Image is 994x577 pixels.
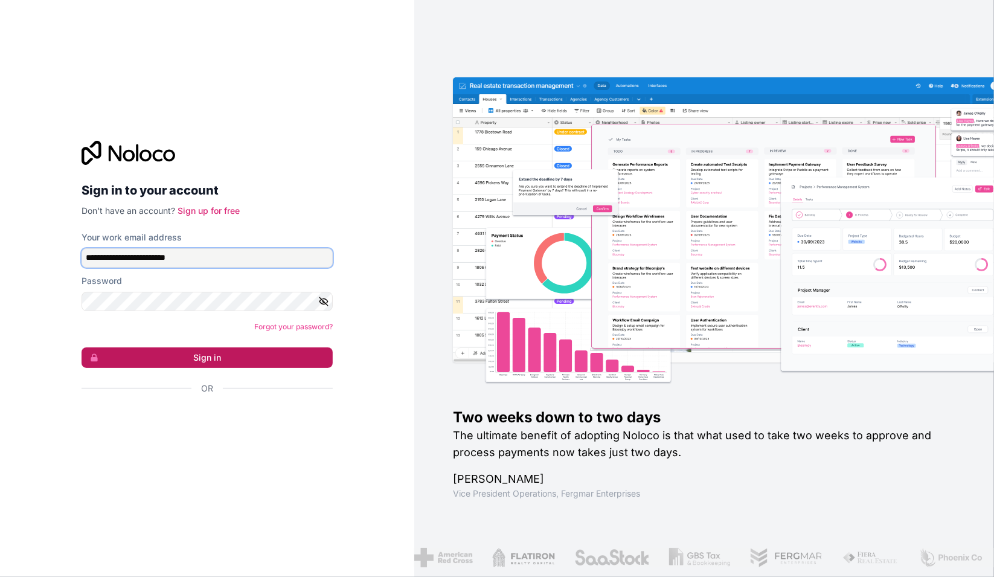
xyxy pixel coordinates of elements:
h1: Vice President Operations , Fergmar Enterprises [453,488,955,500]
h2: The ultimate benefit of adopting Noloco is that what used to take two weeks to approve and proces... [453,427,955,461]
img: /assets/saastock-C6Zbiodz.png [572,548,648,567]
img: /assets/phoenix-BREaitsQ.png [916,548,981,567]
img: /assets/fergmar-CudnrXN5.png [748,548,821,567]
img: /assets/flatiron-C8eUkumj.png [490,548,553,567]
button: Sign in [82,347,333,368]
span: Don't have an account? [82,205,175,216]
h1: Two weeks down to two days [453,408,955,427]
a: Forgot your password? [254,322,333,331]
img: /assets/gbstax-C-GtDUiK.png [667,548,728,567]
img: /assets/american-red-cross-BAupjrZR.png [412,548,470,567]
label: Your work email address [82,231,182,243]
iframe: Sign in with Google Button [75,408,329,434]
span: Or [201,382,213,395]
label: Password [82,275,122,287]
h2: Sign in to your account [82,179,333,201]
h1: [PERSON_NAME] [453,471,955,488]
input: Password [82,292,333,311]
input: Email address [82,248,333,268]
a: Sign up for free [178,205,240,216]
img: /assets/fiera-fwj2N5v4.png [841,548,897,567]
